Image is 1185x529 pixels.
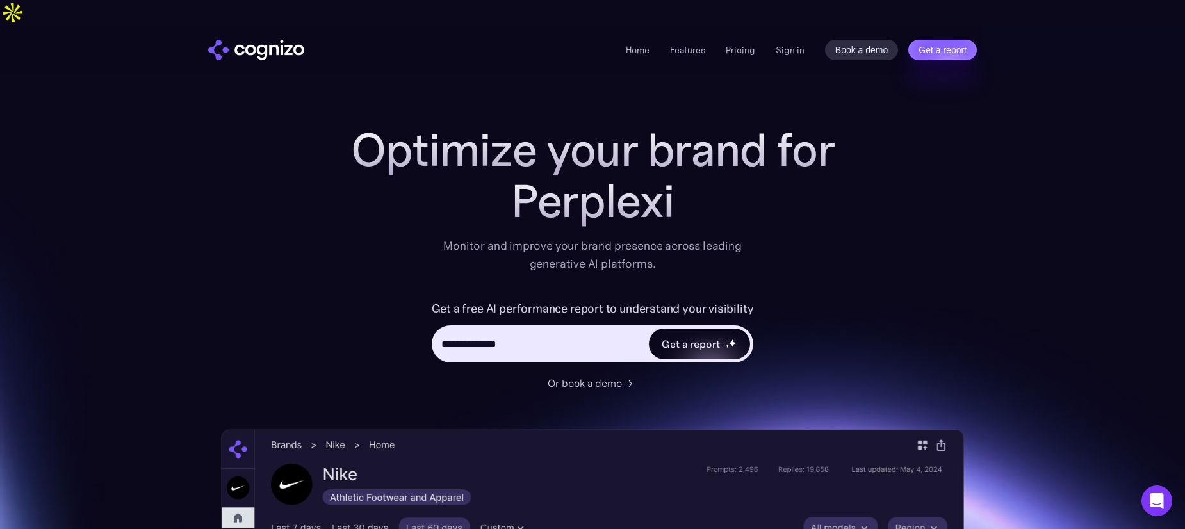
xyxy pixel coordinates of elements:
h1: Optimize your brand for [336,124,849,175]
a: Get a reportstarstarstar [648,327,751,361]
a: home [208,40,304,60]
div: Get a report [662,336,719,352]
form: Hero URL Input Form [432,298,754,369]
img: star [725,339,727,341]
div: Perplexi [336,175,849,227]
a: Sign in [776,42,805,58]
a: Get a report [908,40,977,60]
a: Features [670,44,705,56]
img: cognizo logo [208,40,304,60]
a: Home [626,44,650,56]
img: star [728,339,737,347]
label: Get a free AI performance report to understand your visibility [432,298,754,319]
div: Monitor and improve your brand presence across leading generative AI platforms. [435,237,750,273]
a: Book a demo [825,40,899,60]
div: Or book a demo [548,375,622,391]
img: star [725,344,730,348]
a: Or book a demo [548,375,637,391]
div: Open Intercom Messenger [1141,485,1172,516]
a: Pricing [726,44,755,56]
